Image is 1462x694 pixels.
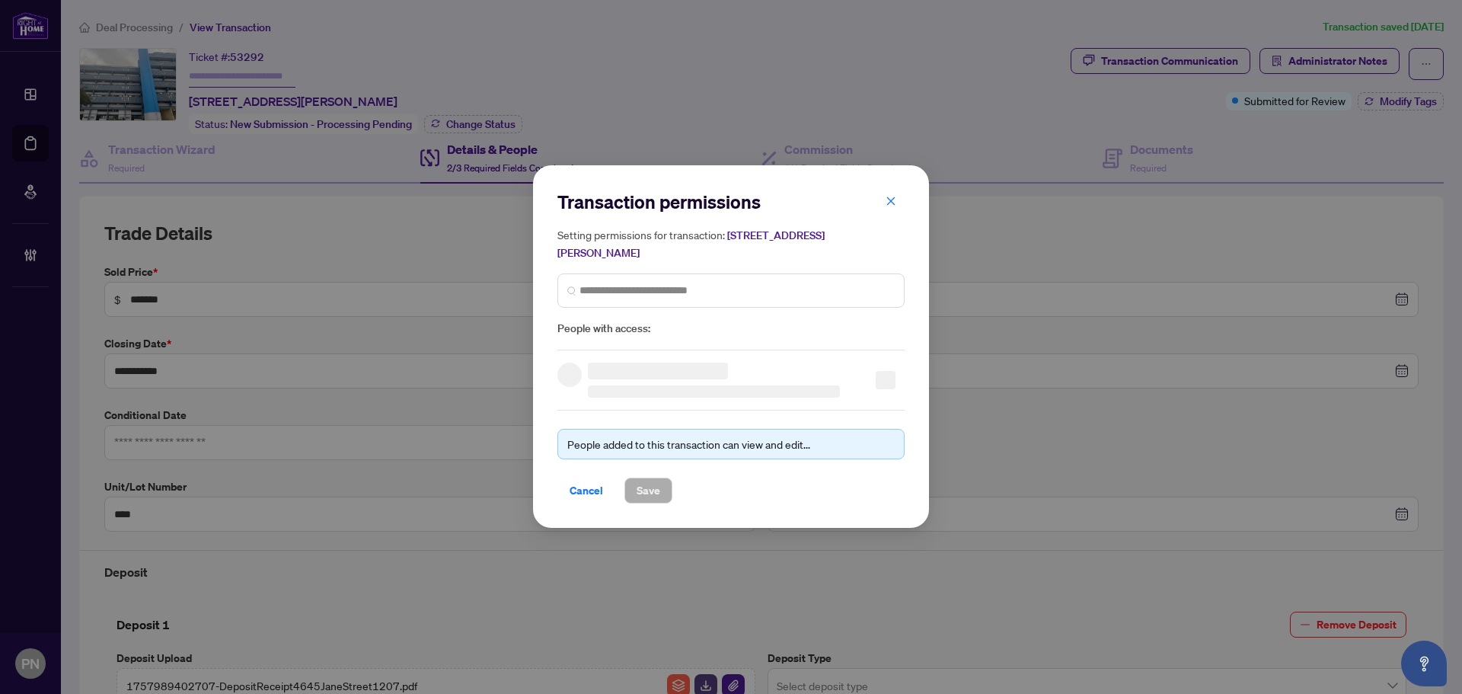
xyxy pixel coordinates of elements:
[557,226,905,261] h5: Setting permissions for transaction:
[567,286,576,296] img: search_icon
[557,478,615,504] button: Cancel
[886,196,896,206] span: close
[557,190,905,214] h2: Transaction permissions
[1401,641,1447,686] button: Open asap
[570,479,603,504] span: Cancel
[567,437,895,453] div: People added to this transaction can view and edit...
[557,320,905,337] span: People with access:
[624,478,672,504] button: Save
